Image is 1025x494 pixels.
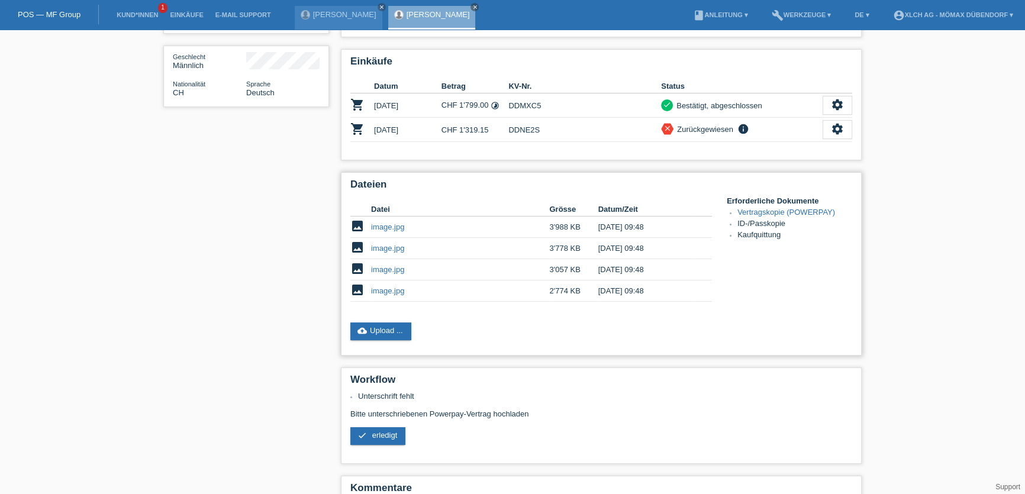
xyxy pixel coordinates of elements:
[995,483,1020,491] a: Support
[371,202,549,217] th: Datei
[673,123,733,135] div: Zurückgewiesen
[508,118,661,142] td: DDNE2S
[737,208,835,217] a: Vertragskopie (POWERPAY)
[472,4,478,10] i: close
[374,118,441,142] td: [DATE]
[508,79,661,93] th: KV-Nr.
[350,219,365,233] i: image
[246,88,275,97] span: Deutsch
[661,79,823,93] th: Status
[372,431,398,440] span: erledigt
[893,9,905,21] i: account_circle
[737,219,852,230] li: ID-/Passkopie
[831,122,844,135] i: settings
[441,79,509,93] th: Betrag
[350,322,411,340] a: cloud_uploadUpload ...
[371,244,404,253] a: image.jpg
[350,392,852,454] div: Bitte unterschriebenen Powerpay-Vertrag hochladen
[831,98,844,111] i: settings
[164,11,209,18] a: Einkäufe
[350,427,405,445] a: check erledigt
[350,179,852,196] h2: Dateien
[357,431,367,440] i: check
[313,10,376,19] a: [PERSON_NAME]
[173,88,184,97] span: Schweiz
[692,9,704,21] i: book
[350,122,365,136] i: POSP00027440
[374,79,441,93] th: Datum
[407,10,470,19] a: [PERSON_NAME]
[246,80,270,88] span: Sprache
[491,101,499,110] i: timelapse
[350,240,365,254] i: image
[374,93,441,118] td: [DATE]
[111,11,164,18] a: Kund*innen
[772,9,784,21] i: build
[18,10,80,19] a: POS — MF Group
[441,93,509,118] td: CHF 1'799.00
[598,202,695,217] th: Datum/Zeit
[549,280,598,302] td: 2'774 KB
[350,261,365,276] i: image
[508,93,661,118] td: DDMXC5
[350,283,365,297] i: image
[158,3,167,13] span: 1
[598,280,695,302] td: [DATE] 09:48
[737,230,852,241] li: Kaufquittung
[673,99,762,112] div: Bestätigt, abgeschlossen
[371,286,404,295] a: image.jpg
[209,11,277,18] a: E-Mail Support
[350,56,852,73] h2: Einkäufe
[598,259,695,280] td: [DATE] 09:48
[663,124,672,133] i: close
[549,259,598,280] td: 3'057 KB
[173,52,246,70] div: Männlich
[727,196,852,205] h4: Erforderliche Dokumente
[378,3,386,11] a: close
[736,123,750,135] i: info
[598,238,695,259] td: [DATE] 09:48
[371,222,404,231] a: image.jpg
[350,98,365,112] i: POSP00007596
[357,326,367,335] i: cloud_upload
[686,11,753,18] a: bookAnleitung ▾
[173,80,205,88] span: Nationalität
[441,118,509,142] td: CHF 1'319.15
[379,4,385,10] i: close
[663,101,671,109] i: check
[887,11,1019,18] a: account_circleXLCH AG - Mömax Dübendorf ▾
[766,11,837,18] a: buildWerkzeuge ▾
[549,202,598,217] th: Grösse
[350,374,852,392] h2: Workflow
[173,53,205,60] span: Geschlecht
[371,265,404,274] a: image.jpg
[598,217,695,238] td: [DATE] 09:48
[849,11,875,18] a: DE ▾
[470,3,479,11] a: close
[549,217,598,238] td: 3'988 KB
[358,392,852,401] li: Unterschrift fehlt
[549,238,598,259] td: 3'778 KB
